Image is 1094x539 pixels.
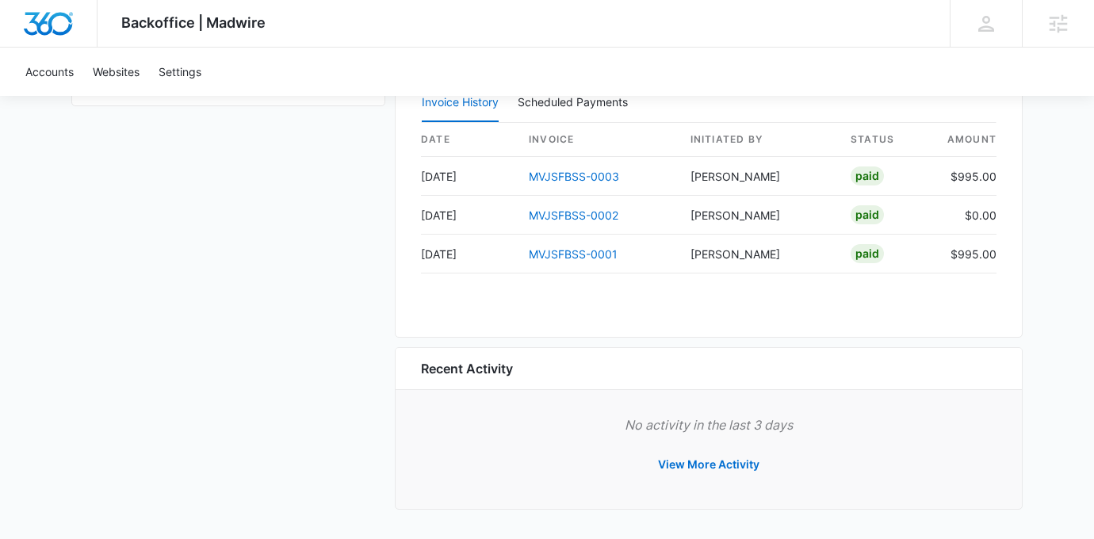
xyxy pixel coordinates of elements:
a: Settings [149,48,211,96]
th: date [421,123,516,157]
a: MVJSFBSS-0002 [529,208,618,222]
td: [DATE] [421,235,516,273]
td: $995.00 [933,235,996,273]
th: Initiated By [678,123,838,157]
div: Paid [851,205,884,224]
div: Paid [851,166,884,185]
td: $995.00 [933,157,996,196]
td: [PERSON_NAME] [678,196,838,235]
p: No activity in the last 3 days [421,415,996,434]
a: MVJSFBSS-0001 [529,247,618,261]
div: Paid [851,244,884,263]
img: tab_keywords_by_traffic_grey.svg [158,92,170,105]
div: Keywords by Traffic [175,94,267,104]
a: Websites [83,48,149,96]
div: Domain: [DOMAIN_NAME] [41,41,174,54]
div: Scheduled Payments [518,97,634,108]
div: v 4.0.25 [44,25,78,38]
img: tab_domain_overview_orange.svg [43,92,55,105]
td: [PERSON_NAME] [678,235,838,273]
img: logo_orange.svg [25,25,38,38]
th: status [838,123,933,157]
img: website_grey.svg [25,41,38,54]
span: Backoffice | Madwire [121,14,266,31]
td: [PERSON_NAME] [678,157,838,196]
th: amount [933,123,996,157]
td: [DATE] [421,196,516,235]
td: $0.00 [933,196,996,235]
h6: Recent Activity [421,359,513,378]
th: invoice [516,123,678,157]
div: Domain Overview [60,94,142,104]
button: Invoice History [422,84,499,122]
td: [DATE] [421,157,516,196]
button: View More Activity [642,445,775,484]
a: Accounts [16,48,83,96]
a: MVJSFBSS-0003 [529,170,619,183]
